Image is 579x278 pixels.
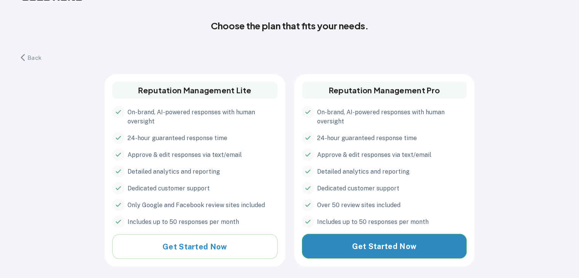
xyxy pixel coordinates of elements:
li: On-brand, AI-powered responses with human oversight [112,108,278,126]
button: Get Started Now [112,234,278,259]
li: Over 50 review sites included [302,201,467,210]
li: Detailed analytics and reporting [302,167,467,176]
li: On-brand, AI-powered responses with human oversight [302,108,467,126]
li: Dedicated customer support [302,184,467,193]
li: Only Google and Facebook review sites included [112,201,278,210]
li: Includes up to 50 responses per month [302,217,467,227]
li: Detailed analytics and reporting [112,167,278,176]
li: Dedicated customer support [112,184,278,193]
h1: Choose the plan that fits your needs. [19,19,560,32]
button: Back [19,50,51,65]
button: Get Started Now [302,234,467,259]
li: Includes up to 50 responses per month [112,217,278,227]
li: Approve & edit responses via text/email [112,150,278,160]
li: Approve & edit responses via text/email [302,150,467,160]
button: Reputation Management Pro [302,82,467,99]
li: 24-hour guaranteed response time [302,134,467,143]
li: 24-hour guaranteed response time [112,134,278,143]
button: Reputation Management Lite [112,82,278,99]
